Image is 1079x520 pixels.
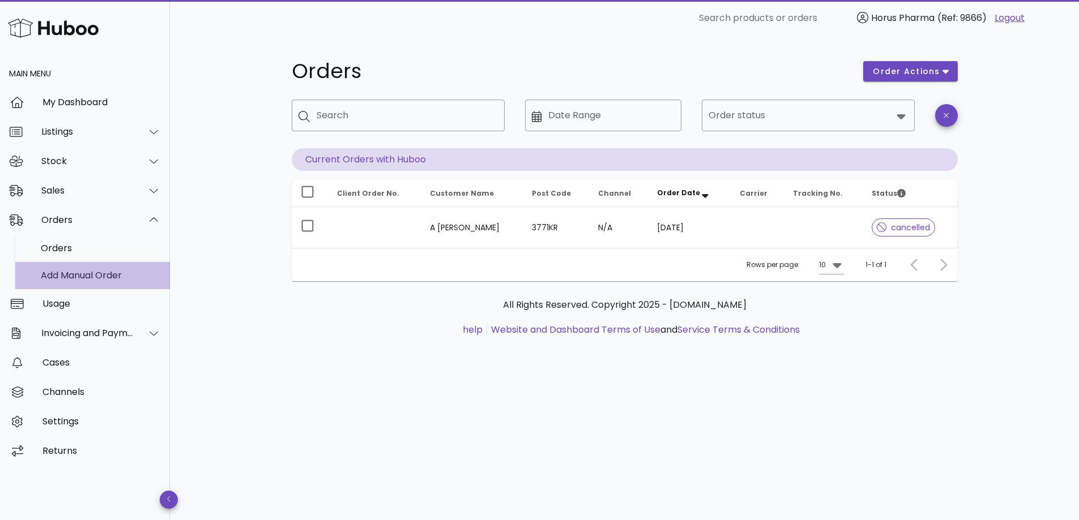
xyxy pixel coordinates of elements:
[328,180,421,207] th: Client Order No.
[648,180,731,207] th: Order Date: Sorted descending. Activate to remove sorting.
[42,97,161,108] div: My Dashboard
[41,270,161,281] div: Add Manual Order
[41,156,134,166] div: Stock
[8,16,99,40] img: Huboo Logo
[421,180,523,207] th: Customer Name
[42,386,161,397] div: Channels
[747,248,844,281] div: Rows per page:
[872,66,940,78] span: order actions
[657,188,700,197] span: Order Date
[430,188,494,198] span: Customer Name
[292,61,850,81] h1: Orders
[42,416,161,427] div: Settings
[677,323,800,336] a: Service Terms & Conditions
[292,148,958,171] p: Current Orders with Huboo
[784,180,863,207] th: Tracking No.
[863,180,958,207] th: Status
[819,260,826,270] div: 10
[598,188,631,198] span: Channel
[532,188,571,198] span: Post Code
[41,126,134,137] div: Listings
[589,180,648,207] th: Channel
[648,207,731,248] td: [DATE]
[740,188,767,198] span: Carrier
[589,207,648,248] td: N/A
[41,214,134,225] div: Orders
[41,185,134,196] div: Sales
[42,298,161,309] div: Usage
[877,224,931,231] span: cancelled
[793,188,843,198] span: Tracking No.
[487,323,800,337] li: and
[41,243,161,253] div: Orders
[872,188,906,198] span: Status
[731,180,784,207] th: Carrier
[865,260,886,270] div: 1-1 of 1
[702,100,915,131] div: Order status
[819,256,844,274] div: 10Rows per page:
[491,323,660,336] a: Website and Dashboard Terms of Use
[523,207,589,248] td: 3771KR
[937,11,987,24] span: (Ref: 9866)
[871,11,935,24] span: Horus Pharma
[42,445,161,456] div: Returns
[995,11,1025,25] a: Logout
[421,207,523,248] td: A [PERSON_NAME]
[463,323,483,336] a: help
[337,188,399,198] span: Client Order No.
[863,61,957,81] button: order actions
[523,180,589,207] th: Post Code
[301,298,949,312] p: All Rights Reserved. Copyright 2025 - [DOMAIN_NAME]
[42,357,161,368] div: Cases
[41,328,134,338] div: Invoicing and Payments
